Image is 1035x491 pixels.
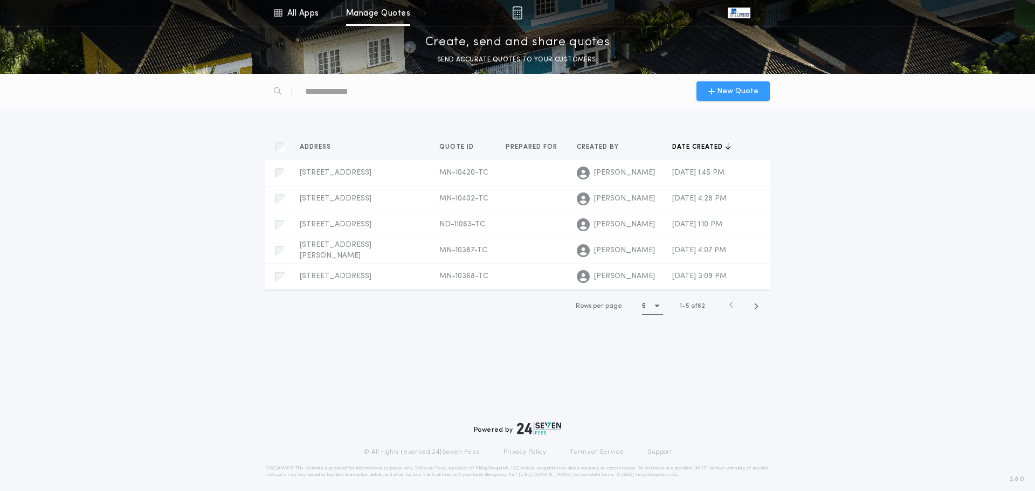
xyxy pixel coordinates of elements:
[728,8,750,18] img: vs-icon
[642,298,663,315] button: 5
[594,193,655,204] span: [PERSON_NAME]
[506,143,560,151] span: Prepared for
[672,143,725,151] span: Date created
[503,448,547,457] a: Privacy Policy
[576,303,624,309] span: Rows per page:
[577,143,621,151] span: Created by
[439,169,488,177] span: MN-10420-TC
[512,6,522,19] img: img
[594,219,655,230] span: [PERSON_NAME]
[439,272,488,280] span: MN-10368-TC
[672,220,722,229] span: [DATE] 1:10 PM
[672,246,726,254] span: [DATE] 4:07 PM
[300,195,371,203] span: [STREET_ADDRESS]
[672,272,727,280] span: [DATE] 3:09 PM
[439,220,485,229] span: ND-11063-TC
[300,169,371,177] span: [STREET_ADDRESS]
[717,86,758,97] span: New Quote
[672,169,724,177] span: [DATE] 1:45 PM
[265,465,770,478] p: DISCLAIMER: This estimate is provided for informational purposes only. 24|Seven Fees, a product o...
[300,241,371,260] span: [STREET_ADDRESS][PERSON_NAME]
[696,81,770,101] button: New Quote
[594,168,655,178] span: [PERSON_NAME]
[691,301,705,311] span: of 62
[672,195,727,203] span: [DATE] 4:28 PM
[474,422,561,435] div: Powered by
[642,301,646,312] h1: 5
[517,422,561,435] img: logo
[439,195,488,203] span: MN-10402-TC
[570,448,624,457] a: Terms of Service
[594,245,655,256] span: [PERSON_NAME]
[672,142,731,153] button: Date created
[594,271,655,282] span: [PERSON_NAME]
[577,142,627,153] button: Created by
[1010,474,1024,484] span: 3.8.0
[439,246,487,254] span: MN-10387-TC
[425,34,610,51] p: Create, send and share quotes
[300,142,339,153] button: Address
[647,448,672,457] a: Support
[439,143,476,151] span: Quote ID
[300,143,333,151] span: Address
[437,54,598,65] p: SEND ACCURATE QUOTES TO YOUR CUSTOMERS.
[363,448,480,457] p: © All rights reserved. 24|Seven Fees
[300,272,371,280] span: [STREET_ADDRESS]
[300,220,371,229] span: [STREET_ADDRESS]
[680,303,682,309] span: 1
[519,473,572,477] a: [URL][DOMAIN_NAME]
[439,142,482,153] button: Quote ID
[686,303,689,309] span: 5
